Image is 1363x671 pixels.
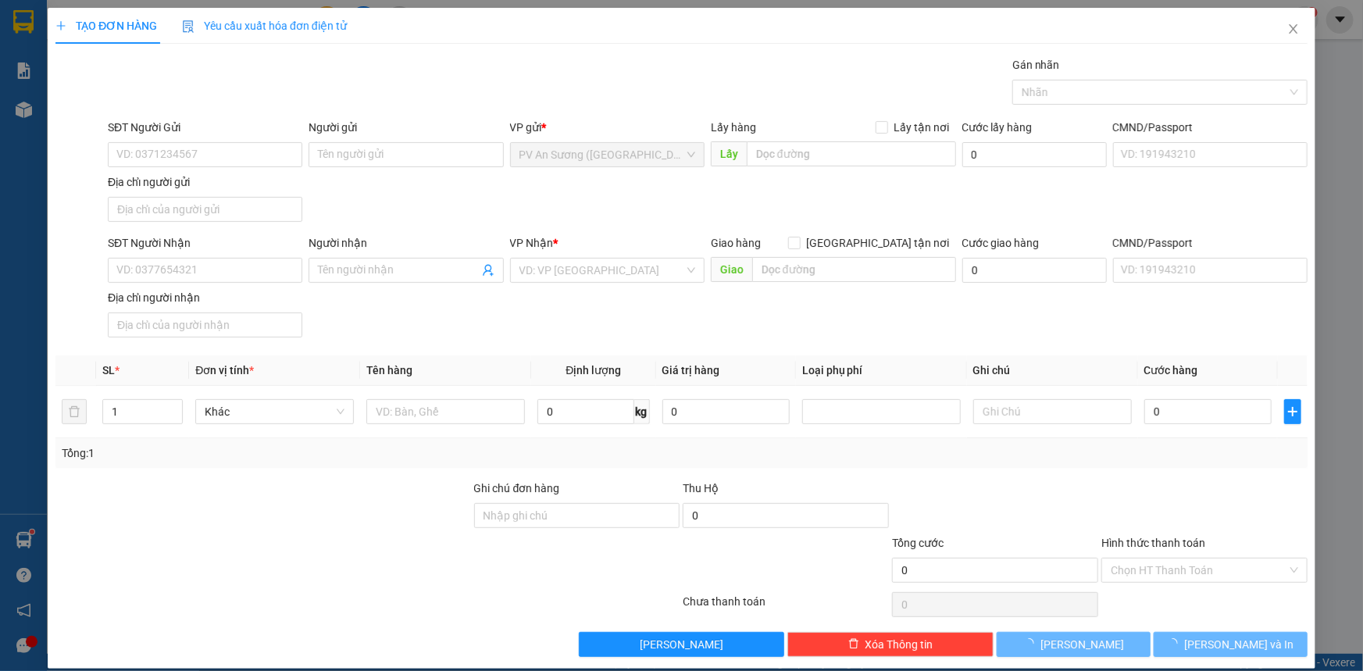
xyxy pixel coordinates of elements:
[205,400,344,423] span: Khác
[182,20,194,33] img: icon
[510,237,554,249] span: VP Nhận
[62,399,87,424] button: delete
[566,364,621,377] span: Định lượng
[1284,399,1301,424] button: plus
[1101,537,1205,549] label: Hình thức thanh toán
[962,121,1033,134] label: Cước lấy hàng
[55,20,66,31] span: plus
[1023,638,1040,649] span: loading
[62,444,526,462] div: Tổng: 1
[108,234,302,252] div: SĐT Người Nhận
[962,237,1040,249] label: Cước giao hàng
[962,142,1107,167] input: Cước lấy hàng
[1113,234,1308,252] div: CMND/Passport
[1144,364,1198,377] span: Cước hàng
[1285,405,1301,418] span: plus
[195,364,254,377] span: Đơn vị tính
[752,257,956,282] input: Dọc đường
[108,289,302,306] div: Địa chỉ người nhận
[366,364,412,377] span: Tên hàng
[482,264,494,277] span: user-add
[474,482,560,494] label: Ghi chú đơn hàng
[662,364,720,377] span: Giá trị hàng
[1272,8,1315,52] button: Close
[309,234,503,252] div: Người nhận
[1287,23,1300,35] span: close
[888,119,956,136] span: Lấy tận nơi
[848,638,859,651] span: delete
[711,141,747,166] span: Lấy
[1040,636,1124,653] span: [PERSON_NAME]
[747,141,956,166] input: Dọc đường
[1168,638,1185,649] span: loading
[108,119,302,136] div: SĐT Người Gửi
[801,234,956,252] span: [GEOGRAPHIC_DATA] tận nơi
[510,119,705,136] div: VP gửi
[640,636,723,653] span: [PERSON_NAME]
[519,143,695,166] span: PV An Sương (Hàng Hóa)
[711,257,752,282] span: Giao
[962,258,1107,283] input: Cước giao hàng
[102,364,115,377] span: SL
[366,399,525,424] input: VD: Bàn, Ghế
[1113,119,1308,136] div: CMND/Passport
[973,399,1132,424] input: Ghi Chú
[108,312,302,337] input: Địa chỉ của người nhận
[474,503,680,528] input: Ghi chú đơn hàng
[796,355,967,386] th: Loại phụ phí
[662,399,790,424] input: 0
[967,355,1138,386] th: Ghi chú
[108,173,302,191] div: Địa chỉ người gửi
[865,636,933,653] span: Xóa Thông tin
[55,20,157,32] span: TẠO ĐƠN HÀNG
[1185,636,1294,653] span: [PERSON_NAME] và In
[182,20,347,32] span: Yêu cầu xuất hóa đơn điện tử
[787,632,994,657] button: deleteXóa Thông tin
[892,537,944,549] span: Tổng cước
[579,632,785,657] button: [PERSON_NAME]
[1154,632,1308,657] button: [PERSON_NAME] và In
[711,237,761,249] span: Giao hàng
[108,197,302,222] input: Địa chỉ của người gửi
[634,399,650,424] span: kg
[997,632,1151,657] button: [PERSON_NAME]
[682,593,891,620] div: Chưa thanh toán
[711,121,756,134] span: Lấy hàng
[309,119,503,136] div: Người gửi
[683,482,719,494] span: Thu Hộ
[1012,59,1060,71] label: Gán nhãn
